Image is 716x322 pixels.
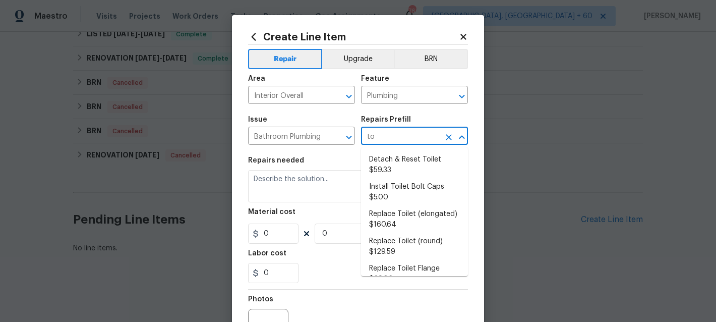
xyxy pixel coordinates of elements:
button: Close [455,130,469,144]
h5: Feature [361,75,389,82]
li: Install Toilet Bolt Caps $5.00 [361,179,468,206]
h2: Create Line Item [248,31,459,42]
h5: Area [248,75,265,82]
button: BRN [394,49,468,69]
h5: Material cost [248,208,295,216]
button: Clear [442,130,456,144]
button: Open [342,89,356,103]
h5: Repairs needed [248,157,304,164]
h5: Issue [248,116,267,123]
h5: Photos [248,296,273,303]
button: Upgrade [322,49,394,69]
li: Detach & Reset Toilet $59.33 [361,151,468,179]
li: Replace Toilet (elongated) $160.64 [361,206,468,233]
li: Replace Toilet (round) $129.59 [361,233,468,260]
li: Replace Toilet Flange $69.86 [361,260,468,288]
h5: Labor cost [248,250,286,257]
h5: Repairs Prefill [361,116,411,123]
button: Repair [248,49,322,69]
button: Open [455,89,469,103]
button: Open [342,130,356,144]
